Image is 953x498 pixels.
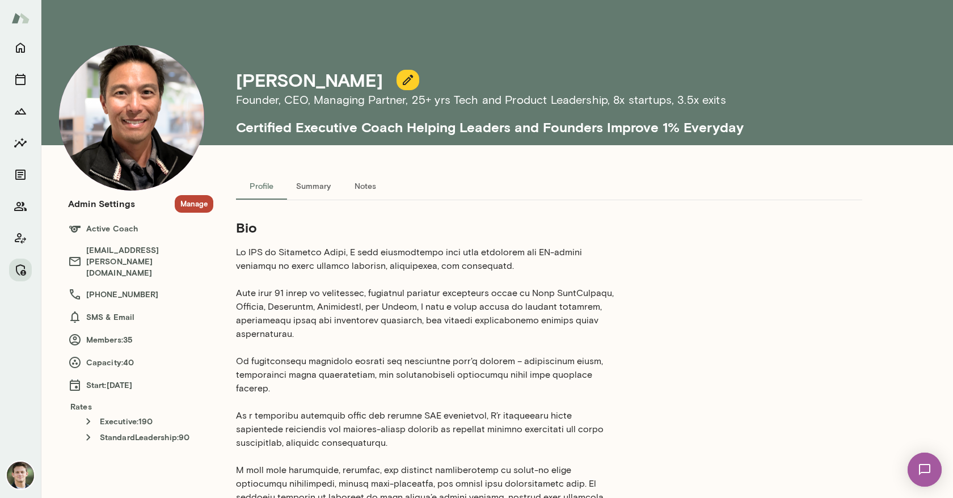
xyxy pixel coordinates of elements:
[68,244,213,278] h6: [EMAIL_ADDRESS][PERSON_NAME][DOMAIN_NAME]
[68,288,213,301] h6: [PHONE_NUMBER]
[7,462,34,489] img: Alex Marcus
[236,218,617,237] h5: Bio
[59,45,204,191] img: Albert Villarde
[236,91,917,109] h6: Founder, CEO, Managing Partner, 25+ yrs Tech and Product Leadership, 8x startups, 3.5x exits
[9,195,32,218] button: Members
[68,310,213,324] h6: SMS & Email
[9,36,32,59] button: Home
[236,109,917,136] h5: Certified Executive Coach Helping Leaders and Founders Improve 1% Everyday
[287,172,340,200] button: Summary
[9,259,32,281] button: Manage
[175,195,213,213] button: Manage
[9,163,32,186] button: Documents
[68,333,213,347] h6: Members: 35
[9,100,32,123] button: Growth Plan
[9,132,32,154] button: Insights
[68,356,213,369] h6: Capacity: 40
[9,68,32,91] button: Sessions
[236,69,383,91] h4: [PERSON_NAME]
[68,401,213,412] h6: Rates
[236,172,287,200] button: Profile
[82,415,213,428] h6: Executive : 190
[9,227,32,250] button: Client app
[11,7,29,29] img: Mento
[68,378,213,392] h6: Start: [DATE]
[68,197,135,210] h6: Admin Settings
[68,222,213,235] h6: Active Coach
[340,172,391,200] button: Notes
[82,431,213,444] h6: StandardLeadership : 90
